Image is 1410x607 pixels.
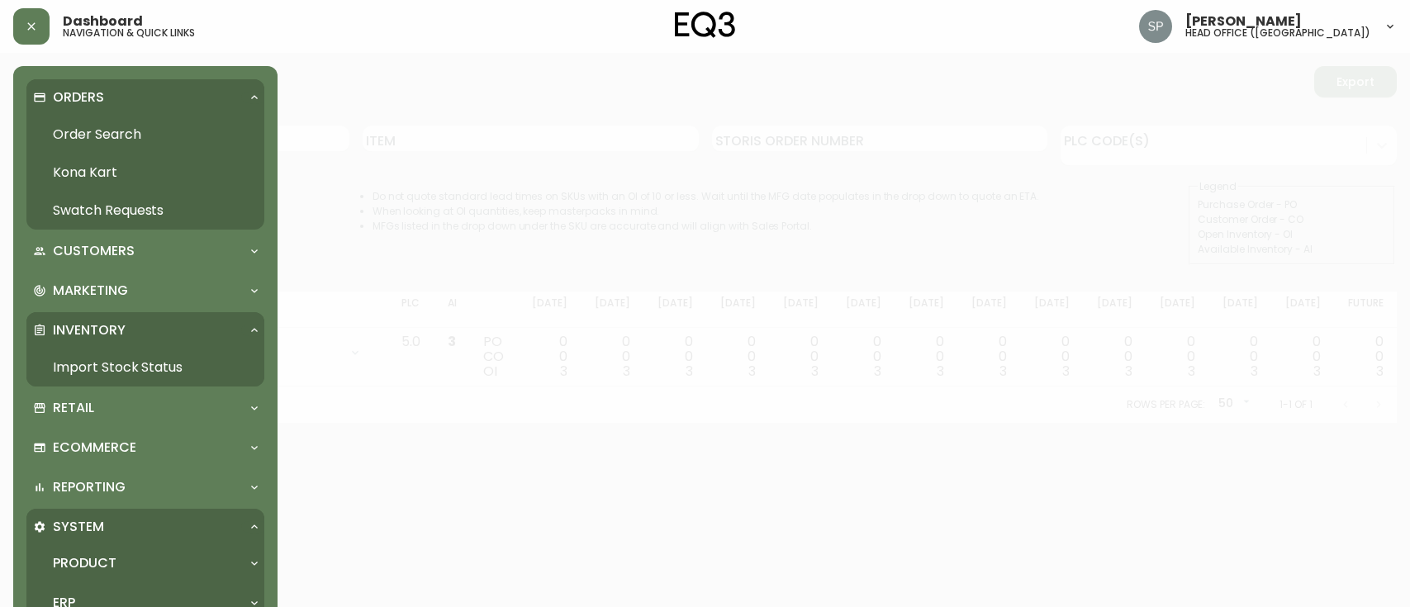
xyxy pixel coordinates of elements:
[675,12,736,38] img: logo
[1185,28,1370,38] h5: head office ([GEOGRAPHIC_DATA])
[63,28,195,38] h5: navigation & quick links
[53,554,116,572] p: Product
[1139,10,1172,43] img: 0cb179e7bf3690758a1aaa5f0aafa0b4
[26,192,264,230] a: Swatch Requests
[26,233,264,269] div: Customers
[53,88,104,107] p: Orders
[26,79,264,116] div: Orders
[53,518,104,536] p: System
[53,321,126,339] p: Inventory
[26,390,264,426] div: Retail
[53,399,94,417] p: Retail
[26,154,264,192] a: Kona Kart
[53,282,128,300] p: Marketing
[26,429,264,466] div: Ecommerce
[26,273,264,309] div: Marketing
[26,545,264,581] div: Product
[1185,15,1302,28] span: [PERSON_NAME]
[53,478,126,496] p: Reporting
[53,242,135,260] p: Customers
[53,439,136,457] p: Ecommerce
[26,469,264,505] div: Reporting
[26,509,264,545] div: System
[26,116,264,154] a: Order Search
[26,349,264,386] a: Import Stock Status
[26,312,264,349] div: Inventory
[63,15,143,28] span: Dashboard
